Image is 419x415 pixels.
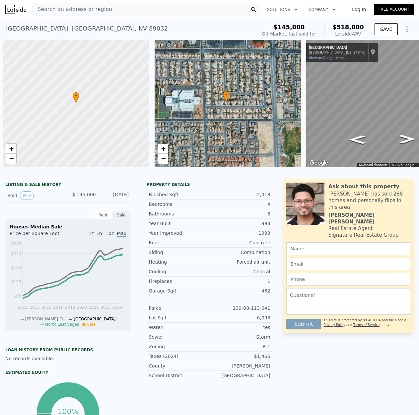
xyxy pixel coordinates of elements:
a: Zoom out [158,154,168,164]
div: R-1 [209,343,270,350]
tspan: 2021 [89,305,99,310]
div: $1,466 [209,353,270,360]
div: Bathrooms [149,210,209,217]
a: Terms of Service [353,323,380,327]
div: Forced air unit [209,259,270,265]
div: Sewer [149,334,209,340]
input: Phone [286,273,410,286]
span: $145,000 [273,24,305,31]
img: Google [308,159,330,167]
button: SAVE [375,23,398,35]
div: Price per Square Foot [10,230,68,241]
div: 4 [209,201,270,207]
div: Combination [209,249,270,256]
div: Heating [149,259,209,265]
div: Off Market, last sold for [262,31,316,37]
div: Taxes (2024) [149,353,209,360]
button: Company [303,4,341,16]
div: Bedrooms [149,201,209,207]
tspan: 2013 [30,305,40,310]
span: • [223,92,230,98]
div: 6,098 [209,314,270,321]
tspan: 2020 [77,305,87,310]
div: [GEOGRAPHIC_DATA] [209,372,270,379]
tspan: 2018 [65,305,75,310]
div: Siding [149,249,209,256]
div: Cooling [149,268,209,275]
div: Houses Median Sale [10,223,126,230]
a: Zoom in [158,144,168,154]
span: $518,000 [332,24,364,31]
div: [GEOGRAPHIC_DATA] , [GEOGRAPHIC_DATA] , NV 89032 [5,24,168,33]
div: Lotside ARV [332,31,364,37]
span: 10Y [105,231,114,236]
button: Keyboard shortcuts [359,163,387,167]
div: [PERSON_NAME] has sold 288 homes and personally flips in this area [328,191,410,210]
div: Ask about this property [328,183,399,191]
div: Central [209,268,270,275]
span: [GEOGRAPHIC_DATA] [74,317,115,321]
div: Estimated Equity [5,370,131,375]
tspan: $243 [11,251,21,256]
a: Privacy Policy [323,323,345,327]
a: Open this area in Google Maps (opens a new window) [308,159,330,167]
tspan: $63 [14,294,21,298]
div: Year Improved [149,230,209,236]
div: Roof [149,239,209,246]
div: Water [149,324,209,331]
path: Go West, Atwater Dr [342,133,373,146]
div: [GEOGRAPHIC_DATA] [309,45,365,50]
div: 2,018 [209,191,270,198]
div: 3 [209,210,270,217]
div: Real Estate Agent [328,225,373,232]
span: + [161,144,165,153]
a: Log In [344,6,374,13]
div: Loan history from public records [5,347,131,353]
div: Finished Sqft [149,191,209,198]
div: Parcel [149,305,209,311]
a: Free Account [374,4,414,15]
tspan: $123 [11,280,21,284]
button: Submit [286,319,321,329]
a: Zoom out [6,154,16,164]
a: Zoom in [6,144,16,154]
div: Zoning [149,343,209,350]
div: 1993 [209,230,270,236]
tspan: 2016 [53,305,64,310]
div: Sale [112,211,131,219]
div: • [73,92,79,104]
div: County [149,363,209,369]
span: $ 145,000 [72,192,96,197]
div: 1993 [209,220,270,227]
div: School District [149,372,209,379]
span: North Last Vegas [45,322,79,327]
div: [DATE] [101,191,129,200]
div: [PERSON_NAME] [209,363,270,369]
div: Property details [147,182,272,187]
div: This site is protected by reCAPTCHA and the Google and apply. [323,316,410,329]
tspan: 2023 [101,305,111,310]
span: Search an address or region [32,5,112,13]
span: − [161,154,165,163]
div: LISTING & SALE HISTORY [5,182,131,189]
span: • [73,93,79,99]
div: 1 [209,278,270,285]
div: Concrete [209,239,270,246]
tspan: 2012 [18,305,28,310]
div: Rent [94,211,112,219]
tspan: $183 [11,266,21,270]
span: [PERSON_NAME] Co. [25,317,66,321]
a: View on Google Maps [309,56,345,60]
div: Fireplaces [149,278,209,285]
div: Garage Sqft [149,288,209,294]
span: − [9,154,14,163]
span: © 2025 Google [391,163,414,167]
span: 3Y [97,231,103,236]
span: Max [117,231,126,237]
div: Storm [209,334,270,340]
tspan: 2015 [41,305,52,310]
tspan: $283 [11,242,21,246]
button: Solutions [262,4,303,16]
div: Lot Sqft [149,314,209,321]
div: No records available. [5,355,131,362]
